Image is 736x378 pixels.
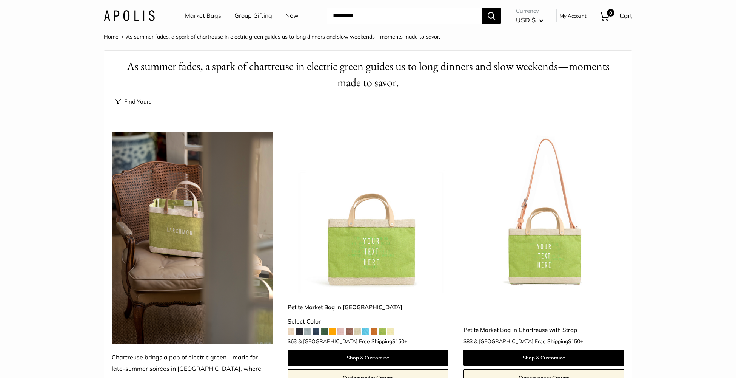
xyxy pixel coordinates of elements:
[288,132,448,293] a: Petite Market Bag in ChartreusePetite Market Bag in Chartreuse
[288,316,448,327] div: Select Color
[285,10,299,22] a: New
[600,10,632,22] a: 0 Cart
[112,132,273,345] img: Chartreuse brings a pop of electric green—made for late-summer soirées in Larchmont, where garden...
[463,132,624,293] img: Petite Market Bag in Chartreuse with Strap
[607,9,614,17] span: 0
[619,12,632,20] span: Cart
[482,8,501,24] button: Search
[392,338,404,345] span: $150
[288,338,297,345] span: $63
[463,132,624,293] a: Petite Market Bag in Chartreuse with StrapPetite Market Bag in Chartreuse with Strap
[185,10,221,22] a: Market Bags
[568,338,580,345] span: $150
[516,16,536,24] span: USD $
[298,339,407,344] span: & [GEOGRAPHIC_DATA] Free Shipping +
[115,58,621,91] h1: As summer fades, a spark of chartreuse in electric green guides us to long dinners and slow weeke...
[6,349,81,372] iframe: Sign Up via Text for Offers
[288,350,448,366] a: Shop & Customize
[288,303,448,311] a: Petite Market Bag in [GEOGRAPHIC_DATA]
[463,350,624,366] a: Shop & Customize
[516,14,544,26] button: USD $
[115,96,151,107] button: Find Yours
[234,10,272,22] a: Group Gifting
[104,32,440,42] nav: Breadcrumb
[560,11,587,20] a: My Account
[516,6,544,16] span: Currency
[327,8,482,24] input: Search...
[474,339,583,344] span: & [GEOGRAPHIC_DATA] Free Shipping +
[104,10,155,21] img: Apolis
[463,338,473,345] span: $83
[126,33,440,40] span: As summer fades, a spark of chartreuse in electric green guides us to long dinners and slow weeke...
[288,132,448,293] img: Petite Market Bag in Chartreuse
[463,325,624,334] a: Petite Market Bag in Chartreuse with Strap
[104,33,119,40] a: Home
